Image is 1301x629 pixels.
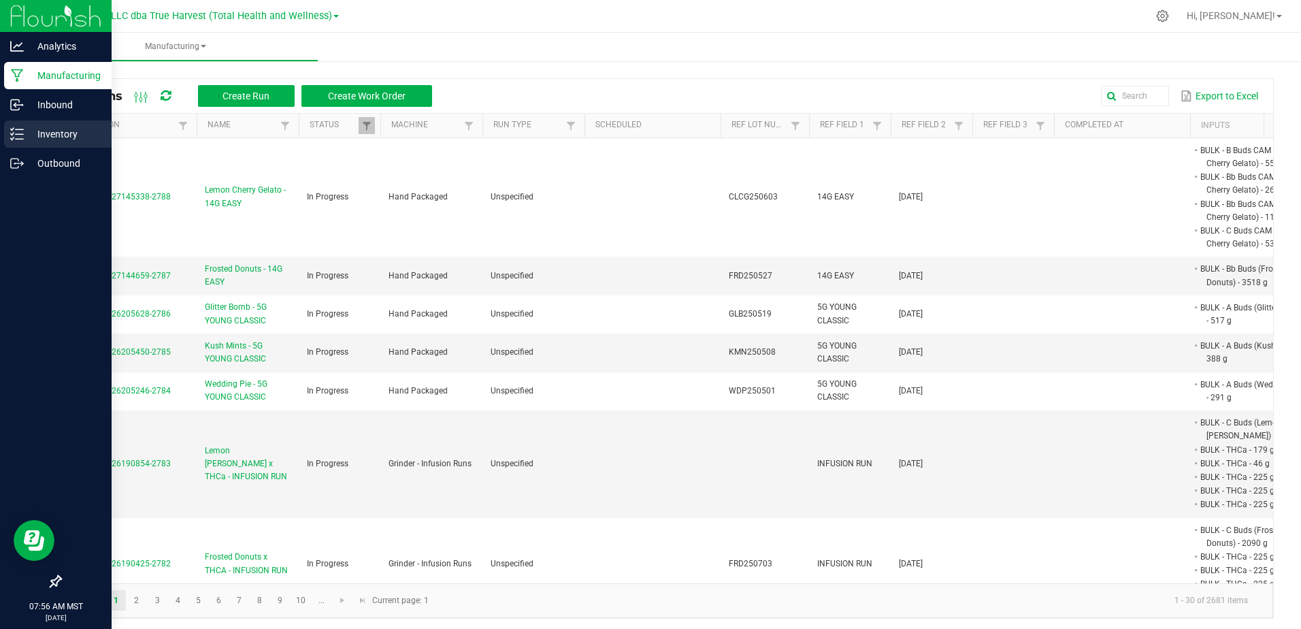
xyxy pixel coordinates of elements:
a: Page 8 [250,590,269,611]
span: MP-20250826205628-2786 [69,309,171,319]
span: [DATE] [899,347,923,357]
inline-svg: Inbound [10,98,24,112]
a: Page 9 [270,590,290,611]
a: Ref Field 1Sortable [820,120,868,131]
p: [DATE] [6,613,105,623]
span: [DATE] [899,386,923,396]
a: NameSortable [208,120,276,131]
a: Page 6 [209,590,229,611]
span: [DATE] [899,309,923,319]
span: Go to the next page [337,595,348,606]
span: 14G EASY [817,271,854,280]
p: Manufacturing [24,67,105,84]
a: MachineSortable [391,120,460,131]
span: [DATE] [899,192,923,201]
a: Go to the next page [333,590,352,611]
span: [DATE] [899,271,923,280]
span: 5G YOUNG CLASSIC [817,379,857,402]
a: Page 5 [188,590,208,611]
a: Page 10 [291,590,311,611]
span: Unspecified [491,559,533,568]
span: Unspecified [491,271,533,280]
a: Page 4 [168,590,188,611]
kendo-pager-info: 1 - 30 of 2681 items [437,590,1259,612]
span: Grinder - Infusion Runs [389,459,472,468]
span: Lemon Cherry Gelato - 14G EASY [205,184,291,210]
a: Page 3 [148,590,167,611]
a: Ref Field 3Sortable [983,120,1032,131]
inline-svg: Manufacturing [10,69,24,82]
span: Manufacturing [33,41,318,52]
button: Export to Excel [1177,84,1262,108]
p: 07:56 AM MST [6,600,105,613]
span: Hand Packaged [389,271,448,280]
iframe: Resource center [14,520,54,561]
span: Create Work Order [328,91,406,101]
span: DXR FINANCE 4 LLC dba True Harvest (Total Health and Wellness) [39,10,332,22]
span: 14G EASY [817,192,854,201]
inline-svg: Inventory [10,127,24,141]
span: FRD250527 [729,271,772,280]
span: Frosted Donuts - 14G EASY [205,263,291,289]
button: Create Work Order [301,85,432,107]
span: INFUSION RUN [817,559,872,568]
span: Grinder - Infusion Runs [389,559,472,568]
span: 5G YOUNG CLASSIC [817,341,857,364]
span: Lemon [PERSON_NAME] x THCa - INFUSION RUN [205,445,291,484]
span: MP-20250827144659-2787 [69,271,171,280]
span: INFUSION RUN [817,459,872,468]
p: Inbound [24,97,105,113]
span: MP-20250826190854-2783 [69,459,171,468]
a: Filter [461,117,477,134]
span: Create Run [223,91,269,101]
div: Manage settings [1154,10,1171,22]
kendo-pager: Current page: 1 [61,583,1273,618]
span: GLB250519 [729,309,772,319]
span: Kush Mints - 5G YOUNG CLASSIC [205,340,291,366]
span: Glitter Bomb - 5G YOUNG CLASSIC [205,301,291,327]
span: MP-20250826205246-2784 [69,386,171,396]
span: Frosted Donuts x THCA - INFUSION RUN [205,551,291,577]
a: Filter [787,117,804,134]
a: Filter [359,117,375,134]
a: Page 1 [106,590,126,611]
span: Hand Packaged [389,347,448,357]
span: MP-20250826190425-2782 [69,559,171,568]
span: Unspecified [491,192,533,201]
span: Hand Packaged [389,386,448,396]
span: Go to the last page [357,595,368,606]
a: Page 11 [312,590,331,611]
a: Manufacturing [33,33,318,61]
a: Filter [175,117,191,134]
span: [DATE] [899,459,923,468]
a: Filter [277,117,293,134]
span: FRD250703 [729,559,772,568]
span: WDP250501 [729,386,776,396]
p: Outbound [24,155,105,172]
a: Page 2 [127,590,146,611]
a: ExtractionSortable [71,120,174,131]
span: Hi, [PERSON_NAME]! [1187,10,1275,21]
span: Unspecified [491,347,533,357]
span: 5G YOUNG CLASSIC [817,302,857,325]
span: Unspecified [491,386,533,396]
span: In Progress [307,347,348,357]
a: ScheduledSortable [595,120,715,131]
button: Create Run [198,85,295,107]
span: KMN250508 [729,347,776,357]
inline-svg: Outbound [10,157,24,170]
span: Unspecified [491,309,533,319]
span: Unspecified [491,459,533,468]
span: Hand Packaged [389,309,448,319]
a: StatusSortable [310,120,358,131]
span: Wedding Pie - 5G YOUNG CLASSIC [205,378,291,404]
div: All Runs [71,84,442,108]
p: Analytics [24,38,105,54]
span: In Progress [307,459,348,468]
span: CLCG250603 [729,192,778,201]
a: Filter [869,117,885,134]
span: In Progress [307,309,348,319]
span: MP-20250826205450-2785 [69,347,171,357]
span: In Progress [307,559,348,568]
span: [DATE] [899,559,923,568]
